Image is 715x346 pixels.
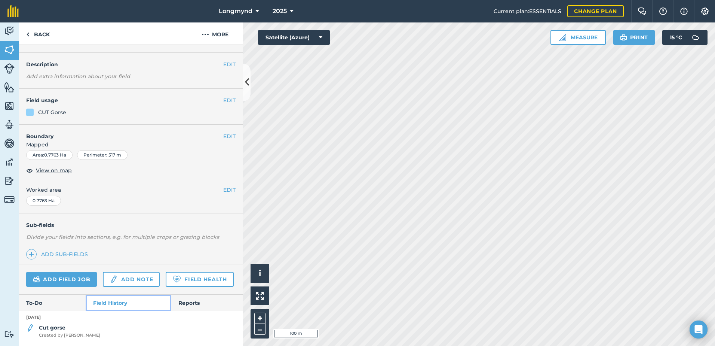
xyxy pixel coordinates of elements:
[171,295,243,311] a: Reports
[36,166,72,174] span: View on map
[19,125,223,140] h4: Boundary
[659,7,668,15] img: A question mark icon
[223,96,236,104] button: EDIT
[638,7,647,15] img: Two speech bubbles overlapping with the left bubble in the forefront
[4,138,15,149] img: svg+xml;base64,PD94bWwgdmVyc2lvbj0iMS4wIiBlbmNvZGluZz0idXRmLTgiPz4KPCEtLSBHZW5lcmF0b3I6IEFkb2JlIE...
[26,150,73,160] div: Area : 0.7763 Ha
[26,196,61,206] div: 0.7763 Ha
[7,5,19,17] img: fieldmargin Logo
[259,268,261,278] span: i
[19,221,243,229] h4: Sub-fields
[4,157,15,168] img: svg+xml;base64,PD94bWwgdmVyc2lvbj0iMS4wIiBlbmNvZGluZz0idXRmLTgiPz4KPCEtLSBHZW5lcmF0b3I6IEFkb2JlIE...
[256,292,264,300] img: Four arrows, one pointing top left, one top right, one bottom right and the last bottom left
[202,30,209,39] img: svg+xml;base64,PHN2ZyB4bWxucz0iaHR0cDovL3d3dy53My5vcmcvMjAwMC9zdmciIHdpZHRoPSIyMCIgaGVpZ2h0PSIyNC...
[187,22,243,45] button: More
[26,249,91,259] a: Add sub-fields
[254,313,266,324] button: +
[26,30,30,39] img: svg+xml;base64,PHN2ZyB4bWxucz0iaHR0cDovL3d3dy53My5vcmcvMjAwMC9zdmciIHdpZHRoPSI5IiBoZWlnaHQ9IjI0Ii...
[26,166,33,175] img: svg+xml;base64,PHN2ZyB4bWxucz0iaHR0cDovL3d3dy53My5vcmcvMjAwMC9zdmciIHdpZHRoPSIxOCIgaGVpZ2h0PSIyNC...
[26,96,223,104] h4: Field usage
[223,60,236,69] button: EDIT
[77,150,128,160] div: Perimeter : 517 m
[39,332,100,339] span: Created by [PERSON_NAME]
[166,272,233,287] a: Field Health
[273,7,287,16] span: 2025
[254,324,266,335] button: –
[26,272,97,287] a: Add field job
[4,175,15,186] img: svg+xml;base64,PD94bWwgdmVyc2lvbj0iMS4wIiBlbmNvZGluZz0idXRmLTgiPz4KPCEtLSBHZW5lcmF0b3I6IEFkb2JlIE...
[613,30,655,45] button: Print
[38,108,66,116] div: CUT Gorse
[700,7,709,15] img: A cog icon
[26,186,236,194] span: Worked area
[26,60,236,69] h4: Description
[19,140,243,149] span: Mapped
[110,275,118,284] img: svg+xml;base64,PD94bWwgdmVyc2lvbj0iMS4wIiBlbmNvZGluZz0idXRmLTgiPz4KPCEtLSBHZW5lcmF0b3I6IEFkb2JlIE...
[251,264,269,283] button: i
[680,7,688,16] img: svg+xml;base64,PHN2ZyB4bWxucz0iaHR0cDovL3d3dy53My5vcmcvMjAwMC9zdmciIHdpZHRoPSIxNyIgaGVpZ2h0PSIxNy...
[662,30,708,45] button: 15 °C
[33,275,40,284] img: svg+xml;base64,PD94bWwgdmVyc2lvbj0iMS4wIiBlbmNvZGluZz0idXRmLTgiPz4KPCEtLSBHZW5lcmF0b3I6IEFkb2JlIE...
[4,82,15,93] img: svg+xml;base64,PHN2ZyB4bWxucz0iaHR0cDovL3d3dy53My5vcmcvMjAwMC9zdmciIHdpZHRoPSI1NiIgaGVpZ2h0PSI2MC...
[26,234,219,240] em: Divide your fields into sections, e.g. for multiple crops or grazing blocks
[4,119,15,130] img: svg+xml;base64,PD94bWwgdmVyc2lvbj0iMS4wIiBlbmNvZGluZz0idXRmLTgiPz4KPCEtLSBHZW5lcmF0b3I6IEFkb2JlIE...
[103,272,160,287] a: Add note
[4,25,15,37] img: svg+xml;base64,PD94bWwgdmVyc2lvbj0iMS4wIiBlbmNvZGluZz0idXRmLTgiPz4KPCEtLSBHZW5lcmF0b3I6IEFkb2JlIE...
[567,5,624,17] a: Change plan
[26,166,72,175] button: View on map
[4,100,15,112] img: svg+xml;base64,PHN2ZyB4bWxucz0iaHR0cDovL3d3dy53My5vcmcvMjAwMC9zdmciIHdpZHRoPSI1NiIgaGVpZ2h0PSI2MC...
[4,44,15,55] img: svg+xml;base64,PHN2ZyB4bWxucz0iaHR0cDovL3d3dy53My5vcmcvMjAwMC9zdmciIHdpZHRoPSI1NiIgaGVpZ2h0PSI2MC...
[4,194,15,205] img: svg+xml;base64,PD94bWwgdmVyc2lvbj0iMS4wIiBlbmNvZGluZz0idXRmLTgiPz4KPCEtLSBHZW5lcmF0b3I6IEFkb2JlIE...
[4,63,15,74] img: svg+xml;base64,PD94bWwgdmVyc2lvbj0iMS4wIiBlbmNvZGluZz0idXRmLTgiPz4KPCEtLSBHZW5lcmF0b3I6IEFkb2JlIE...
[219,7,252,16] span: Longmynd
[494,7,561,15] span: Current plan : ESSENTIALS
[19,314,243,321] p: [DATE]
[620,33,627,42] img: svg+xml;base64,PHN2ZyB4bWxucz0iaHR0cDovL3d3dy53My5vcmcvMjAwMC9zdmciIHdpZHRoPSIxOSIgaGVpZ2h0PSIyNC...
[26,324,34,333] img: svg+xml;base64,PD94bWwgdmVyc2lvbj0iMS4wIiBlbmNvZGluZz0idXRmLTgiPz4KPCEtLSBHZW5lcmF0b3I6IEFkb2JlIE...
[688,30,703,45] img: svg+xml;base64,PD94bWwgdmVyc2lvbj0iMS4wIiBlbmNvZGluZz0idXRmLTgiPz4KPCEtLSBHZW5lcmF0b3I6IEFkb2JlIE...
[550,30,606,45] button: Measure
[29,250,34,259] img: svg+xml;base64,PHN2ZyB4bWxucz0iaHR0cDovL3d3dy53My5vcmcvMjAwMC9zdmciIHdpZHRoPSIxNCIgaGVpZ2h0PSIyNC...
[19,22,57,45] a: Back
[670,30,682,45] span: 15 ° C
[26,324,100,339] a: Cut gorseCreated by [PERSON_NAME]
[559,34,566,41] img: Ruler icon
[223,186,236,194] button: EDIT
[86,295,171,311] a: Field History
[258,30,330,45] button: Satellite (Azure)
[4,331,15,338] img: svg+xml;base64,PD94bWwgdmVyc2lvbj0iMS4wIiBlbmNvZGluZz0idXRmLTgiPz4KPCEtLSBHZW5lcmF0b3I6IEFkb2JlIE...
[690,321,708,339] div: Open Intercom Messenger
[223,132,236,140] button: EDIT
[19,295,86,311] a: To-Do
[26,73,130,80] em: Add extra information about your field
[39,324,65,331] strong: Cut gorse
